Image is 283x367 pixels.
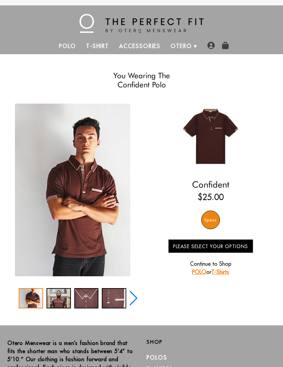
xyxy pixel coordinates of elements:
[178,104,244,169] img: 028.jpg
[147,339,276,345] h2: Shop
[207,42,215,49] img: user-account-icon.png
[54,38,81,54] a: Polo
[166,38,197,54] a: Otero
[19,288,43,308] div: 1 / 5
[7,104,138,276] div: 1 / 5
[192,268,206,275] a: POLO
[79,14,204,33] img: The Perfect Fit - by Otero Menswear - Logo
[201,211,220,229] div: Specs
[173,243,248,250] span: Please Select Your Options
[15,104,130,276] img: IMG_1990_copy_1024x1024_2x_b66dcfa2-0627-4e7b-a228-9edf4cc9e4c8_340x.jpg
[147,354,167,361] a: Polos
[198,191,224,203] ins: $25.00
[57,71,226,89] h1: You Wearing The Confident Polo
[81,38,114,54] a: T-Shirt
[46,288,71,308] div: 2 / 5
[168,260,253,276] p: Continue to Shop or
[74,288,99,308] div: 3 / 5
[114,38,166,54] a: Accessories
[129,291,138,306] div: Next slide
[102,288,126,308] div: 4 / 5
[168,239,253,253] button: Please Select Your Options
[222,42,229,49] img: shopping-bag-icon.png
[211,268,229,275] a: T-Shirts
[145,179,276,190] h2: Confident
